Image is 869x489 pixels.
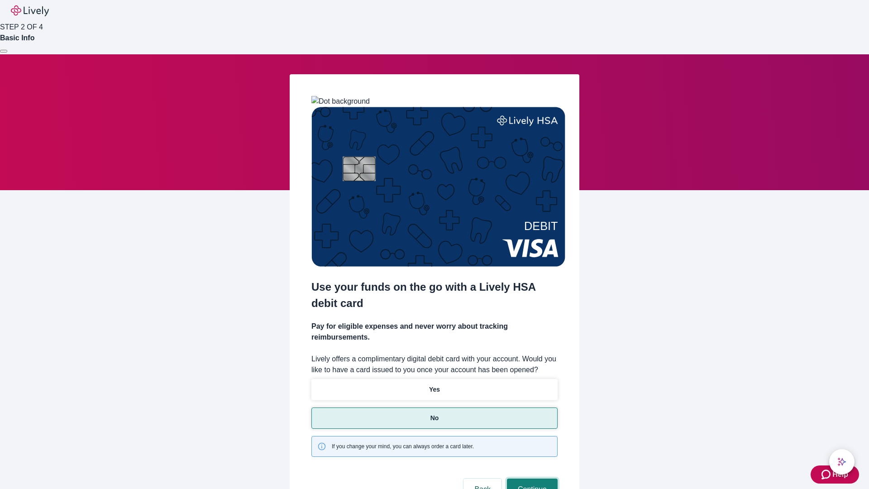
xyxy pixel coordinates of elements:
[311,107,565,267] img: Debit card
[811,465,859,484] button: Zendesk support iconHelp
[829,449,855,475] button: chat
[311,354,558,375] label: Lively offers a complimentary digital debit card with your account. Would you like to have a card...
[332,442,474,451] span: If you change your mind, you can always order a card later.
[837,457,846,466] svg: Lively AI Assistant
[311,96,370,107] img: Dot background
[832,469,848,480] span: Help
[311,407,558,429] button: No
[311,279,558,312] h2: Use your funds on the go with a Lively HSA debit card
[311,379,558,400] button: Yes
[430,413,439,423] p: No
[11,5,49,16] img: Lively
[429,385,440,394] p: Yes
[821,469,832,480] svg: Zendesk support icon
[311,321,558,343] h4: Pay for eligible expenses and never worry about tracking reimbursements.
